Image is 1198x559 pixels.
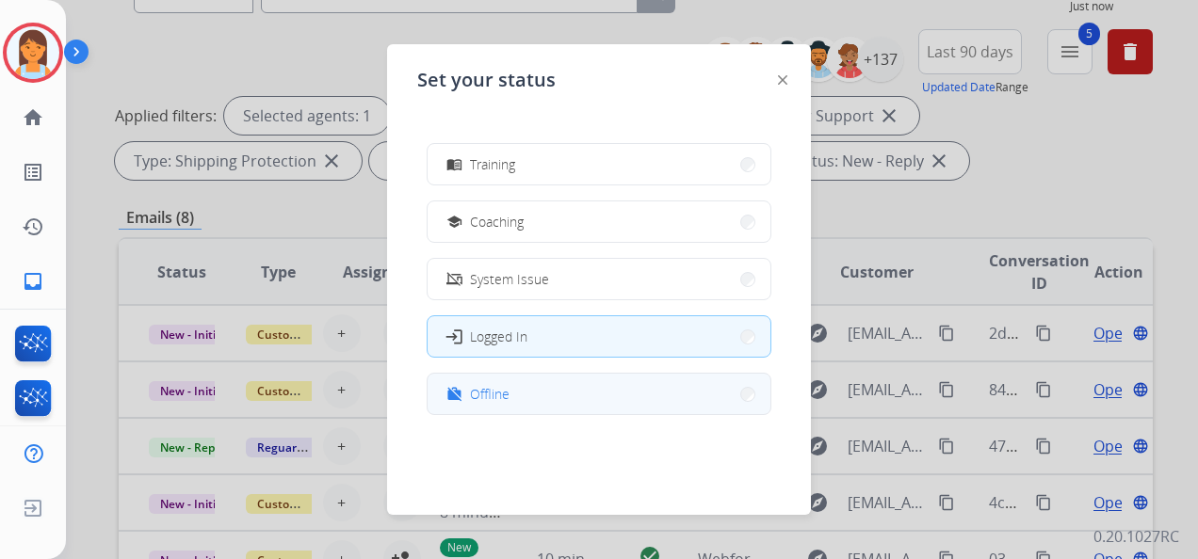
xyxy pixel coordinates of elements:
button: Offline [428,374,770,414]
mat-icon: login [445,327,463,345]
img: close-button [778,75,787,85]
span: Training [470,154,515,174]
span: System Issue [470,269,549,289]
span: Coaching [470,212,524,232]
mat-icon: school [446,214,462,230]
button: Coaching [428,201,770,242]
button: Logged In [428,316,770,357]
span: Set your status [417,67,556,93]
mat-icon: phonelink_off [446,271,462,287]
mat-icon: history [22,216,44,238]
button: System Issue [428,259,770,299]
img: avatar [7,26,59,79]
mat-icon: home [22,106,44,129]
span: Offline [470,384,510,404]
p: 0.20.1027RC [1093,525,1179,548]
mat-icon: menu_book [446,156,462,172]
mat-icon: list_alt [22,161,44,184]
span: Logged In [470,327,527,346]
mat-icon: inbox [22,270,44,293]
mat-icon: work_off [446,386,462,402]
button: Training [428,144,770,184]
